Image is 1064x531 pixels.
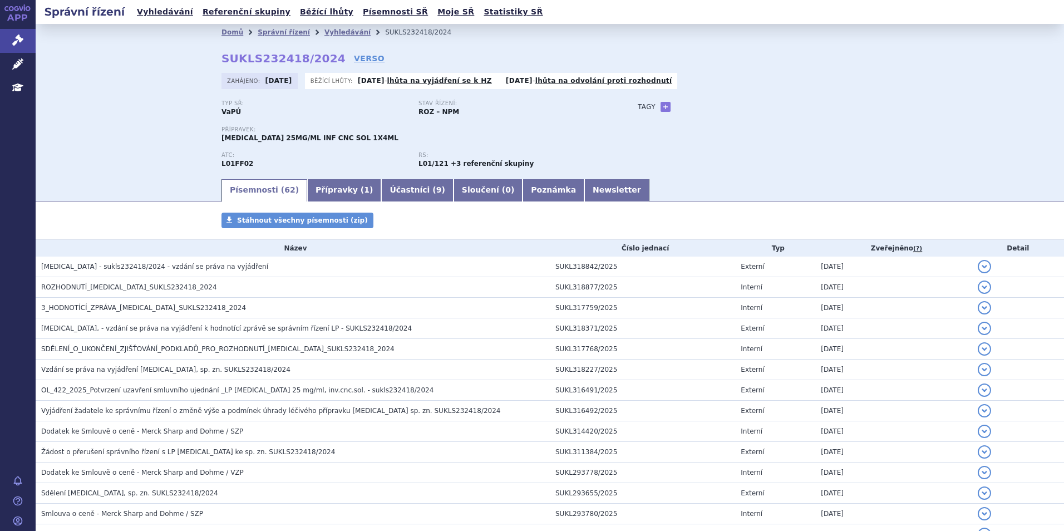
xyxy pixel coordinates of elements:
td: [DATE] [815,339,972,360]
span: Zahájeno: [227,76,262,85]
a: lhůta na odvolání proti rozhodnutí [535,77,672,85]
td: [DATE] [815,318,972,339]
a: Statistiky SŘ [480,4,546,19]
th: Zveřejněno [815,240,972,257]
td: [DATE] [815,380,972,401]
a: Newsletter [584,179,649,201]
a: + [661,102,671,112]
td: SUKL311384/2025 [550,442,735,463]
td: SUKL316491/2025 [550,380,735,401]
td: [DATE] [815,257,972,277]
strong: ROZ – NPM [418,108,459,116]
th: Číslo jednací [550,240,735,257]
td: [DATE] [815,277,972,298]
th: Detail [972,240,1064,257]
strong: SUKLS232418/2024 [221,52,346,65]
span: Interní [741,510,762,518]
p: ATC: [221,152,407,159]
span: Interní [741,345,762,353]
button: detail [978,486,991,500]
span: Sdělení KEYTRUDA, sp. zn. SUKLS232418/2024 [41,489,218,497]
strong: PEMBROLIZUMAB [221,160,253,168]
span: OL_422_2025_Potvrzení uzavření smluvního ujednání _LP KEYTRUDA 25 mg/ml, inv.cnc.sol. - sukls2324... [41,386,434,394]
span: Dodatek ke Smlouvě o ceně - Merck Sharp and Dohme / VZP [41,469,244,476]
button: detail [978,363,991,376]
button: detail [978,301,991,314]
th: Typ [735,240,815,257]
a: Písemnosti (62) [221,179,307,201]
button: detail [978,383,991,397]
p: - [358,76,492,85]
button: detail [978,342,991,356]
button: detail [978,322,991,335]
span: 9 [436,185,442,194]
span: KEYTRUDA - sukls232418/2024 - vzdání se práva na vyjádření [41,263,268,271]
span: Interní [741,283,762,291]
td: SUKL318371/2025 [550,318,735,339]
a: Písemnosti SŘ [359,4,431,19]
strong: [DATE] [265,77,292,85]
p: RS: [418,152,604,159]
span: Externí [741,448,764,456]
td: [DATE] [815,442,972,463]
a: Sloučení (0) [454,179,523,201]
td: SUKL317759/2025 [550,298,735,318]
span: [MEDICAL_DATA] 25MG/ML INF CNC SOL 1X4ML [221,134,398,142]
strong: [DATE] [506,77,533,85]
a: Správní řízení [258,28,310,36]
span: 1 [364,185,370,194]
td: SUKL318227/2025 [550,360,735,380]
td: [DATE] [815,360,972,380]
td: [DATE] [815,421,972,442]
button: detail [978,260,991,273]
button: detail [978,404,991,417]
p: Přípravek: [221,126,615,133]
span: SDĚLENÍ_O_UKONČENÍ_ZJIŠŤOVÁNÍ_PODKLADŮ_PRO_ROZHODNUTÍ_KEYTRUDA_SUKLS232418_2024 [41,345,395,353]
span: Externí [741,386,764,394]
td: SUKL293655/2025 [550,483,735,504]
td: SUKL318842/2025 [550,257,735,277]
span: Dodatek ke Smlouvě o ceně - Merck Sharp and Dohme / SZP [41,427,243,435]
td: SUKL293778/2025 [550,463,735,483]
td: [DATE] [815,504,972,524]
td: [DATE] [815,463,972,483]
th: Název [36,240,550,257]
td: SUKL293780/2025 [550,504,735,524]
h2: Správní řízení [36,4,134,19]
a: Stáhnout všechny písemnosti (zip) [221,213,373,228]
span: Externí [741,407,764,415]
span: Interní [741,469,762,476]
button: detail [978,425,991,438]
span: Externí [741,366,764,373]
a: Přípravky (1) [307,179,381,201]
strong: VaPÚ [221,108,241,116]
td: SUKL318877/2025 [550,277,735,298]
span: 62 [284,185,295,194]
strong: +3 referenční skupiny [451,160,534,168]
span: Stáhnout všechny písemnosti (zip) [237,217,368,224]
span: Externí [741,263,764,271]
span: 3_HODNOTÍCÍ_ZPRÁVA_KEYTRUDA_SUKLS232418_2024 [41,304,246,312]
span: Externí [741,489,764,497]
button: detail [978,281,991,294]
a: Běžící lhůty [297,4,357,19]
a: Domů [221,28,243,36]
a: Vyhledávání [324,28,371,36]
abbr: (?) [913,245,922,253]
span: Žádost o přerušení správního řízení s LP Keytruda ke sp. zn. SUKLS232418/2024 [41,448,335,456]
span: Smlouva o ceně - Merck Sharp and Dohme / SZP [41,510,203,518]
td: SUKL317768/2025 [550,339,735,360]
h3: Tagy [638,100,656,114]
td: [DATE] [815,483,972,504]
a: Moje SŘ [434,4,477,19]
td: SUKL316492/2025 [550,401,735,421]
p: Stav řízení: [418,100,604,107]
strong: [DATE] [358,77,385,85]
button: detail [978,445,991,459]
strong: pembrolizumab [418,160,449,168]
a: VERSO [354,53,385,64]
a: Poznámka [523,179,584,201]
a: Vyhledávání [134,4,196,19]
td: [DATE] [815,298,972,318]
span: Keytruda, - vzdání se práva na vyjádření k hodnotící zprávě se správním řízení LP - SUKLS232418/2024 [41,324,412,332]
